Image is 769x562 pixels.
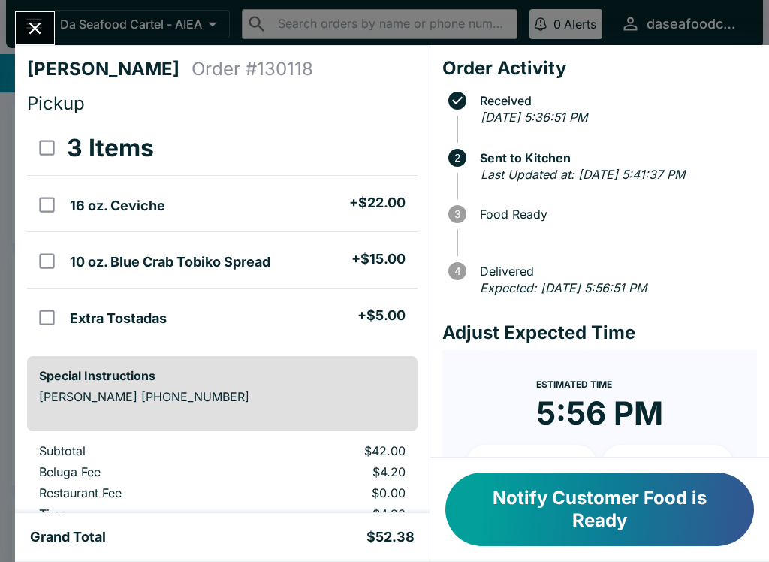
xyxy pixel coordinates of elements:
table: orders table [27,443,418,548]
p: $4.20 [258,506,405,521]
h6: Special Instructions [39,368,406,383]
button: Close [16,12,54,44]
em: Expected: [DATE] 5:56:51 PM [480,280,647,295]
p: [PERSON_NAME] [PHONE_NUMBER] [39,389,406,404]
h5: $52.38 [366,528,415,546]
h5: + $5.00 [357,307,406,325]
h5: 16 oz. Ceviche [70,197,165,215]
button: Notify Customer Food is Ready [445,473,754,546]
h4: Adjust Expected Time [442,322,757,344]
h5: + $15.00 [351,250,406,268]
time: 5:56 PM [536,394,663,433]
p: Beluga Fee [39,464,234,479]
span: Delivered [472,264,757,278]
text: 2 [454,152,460,164]
p: $0.00 [258,485,405,500]
button: + 10 [466,445,597,482]
button: + 20 [602,445,733,482]
h4: [PERSON_NAME] [27,58,191,80]
h5: + $22.00 [349,194,406,212]
h5: 10 oz. Blue Crab Tobiko Spread [70,253,270,271]
h3: 3 Items [67,133,154,163]
table: orders table [27,121,418,344]
h4: Order # 130118 [191,58,313,80]
p: Subtotal [39,443,234,458]
span: Pickup [27,92,85,114]
span: Sent to Kitchen [472,151,757,165]
span: Received [472,94,757,107]
span: Estimated Time [536,379,612,390]
em: [DATE] 5:36:51 PM [481,110,587,125]
h5: Grand Total [30,528,106,546]
p: Tips [39,506,234,521]
text: 3 [454,208,460,220]
h4: Order Activity [442,57,757,80]
p: $4.20 [258,464,405,479]
text: 4 [454,265,460,277]
span: Food Ready [472,207,757,221]
em: Last Updated at: [DATE] 5:41:37 PM [481,167,685,182]
h5: Extra Tostadas [70,310,167,328]
p: $42.00 [258,443,405,458]
p: Restaurant Fee [39,485,234,500]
